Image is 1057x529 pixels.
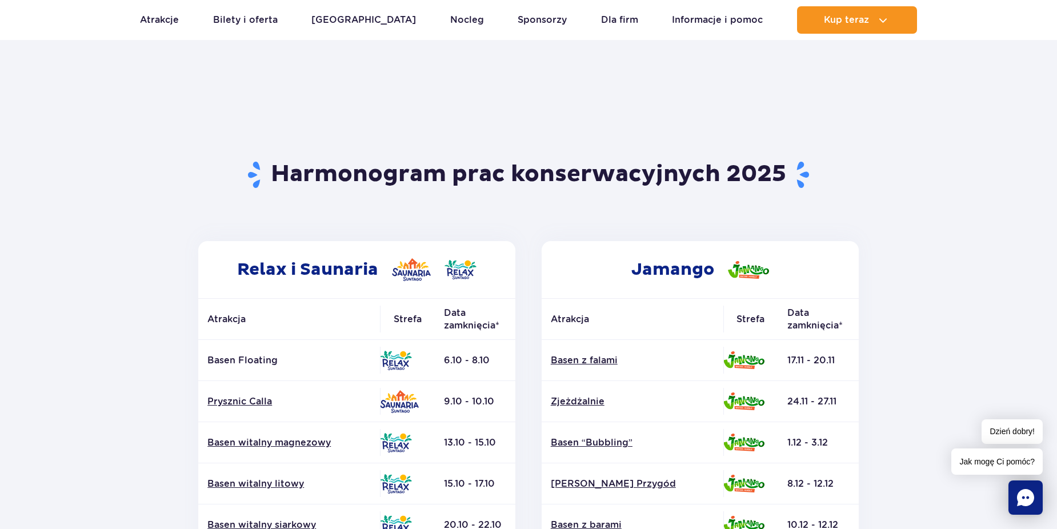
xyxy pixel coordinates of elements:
[392,258,431,281] img: Saunaria
[797,6,917,34] button: Kup teraz
[380,474,412,494] img: Relax
[198,241,515,298] h2: Relax i Saunaria
[551,478,714,490] a: [PERSON_NAME] Przygód
[778,299,859,340] th: Data zamknięcia*
[551,354,714,367] a: Basen z falami
[1008,480,1043,515] div: Chat
[207,478,371,490] a: Basen witalny litowy
[450,6,484,34] a: Nocleg
[723,475,764,492] img: Jamango
[213,6,278,34] a: Bilety i oferta
[778,463,859,504] td: 8.12 - 12.12
[778,340,859,381] td: 17.11 - 20.11
[542,299,723,340] th: Atrakcja
[601,6,638,34] a: Dla firm
[140,6,179,34] a: Atrakcje
[542,241,859,298] h2: Jamango
[778,422,859,463] td: 1.12 - 3.12
[982,419,1043,444] span: Dzień dobry!
[435,340,515,381] td: 6.10 - 8.10
[435,422,515,463] td: 13.10 - 15.10
[207,354,371,367] p: Basen Floating
[728,261,769,279] img: Jamango
[518,6,567,34] a: Sponsorzy
[551,436,714,449] a: Basen “Bubbling”
[551,395,714,408] a: Zjeżdżalnie
[198,299,380,340] th: Atrakcja
[723,434,764,451] img: Jamango
[207,395,371,408] a: Prysznic Calla
[435,463,515,504] td: 15.10 - 17.10
[380,351,412,370] img: Relax
[778,381,859,422] td: 24.11 - 27.11
[207,436,371,449] a: Basen witalny magnezowy
[672,6,763,34] a: Informacje i pomoc
[435,381,515,422] td: 9.10 - 10.10
[380,390,419,413] img: Saunaria
[723,351,764,369] img: Jamango
[435,299,515,340] th: Data zamknięcia*
[723,299,778,340] th: Strefa
[194,160,863,190] h1: Harmonogram prac konserwacyjnych 2025
[380,433,412,452] img: Relax
[380,299,435,340] th: Strefa
[445,260,477,279] img: Relax
[723,392,764,410] img: Jamango
[951,448,1043,475] span: Jak mogę Ci pomóc?
[311,6,416,34] a: [GEOGRAPHIC_DATA]
[824,15,869,25] span: Kup teraz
